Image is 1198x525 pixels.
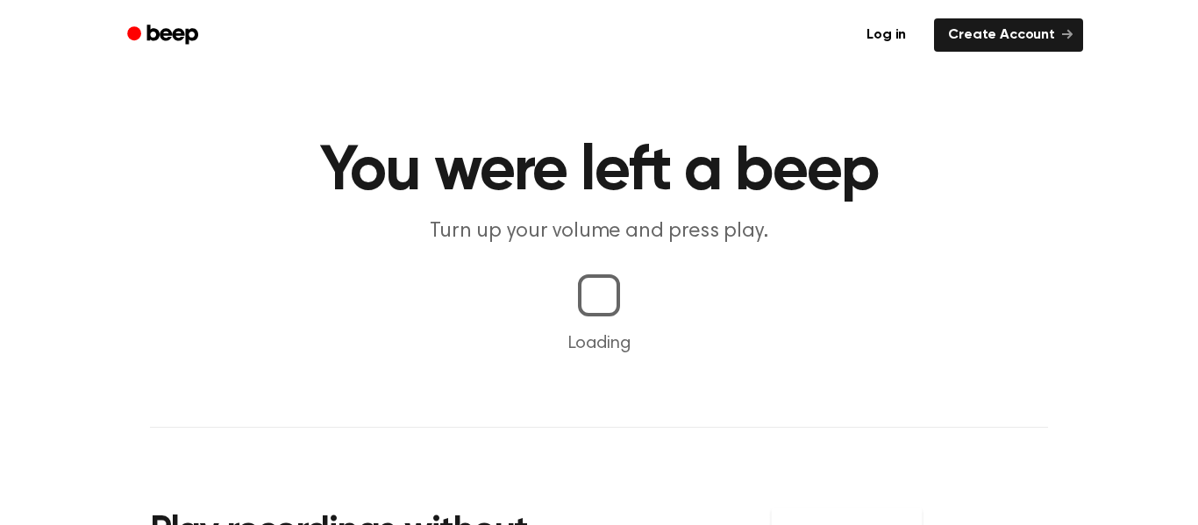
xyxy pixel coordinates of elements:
[934,18,1083,52] a: Create Account
[849,15,923,55] a: Log in
[150,140,1048,203] h1: You were left a beep
[262,217,936,246] p: Turn up your volume and press play.
[21,330,1177,357] p: Loading
[115,18,214,53] a: Beep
